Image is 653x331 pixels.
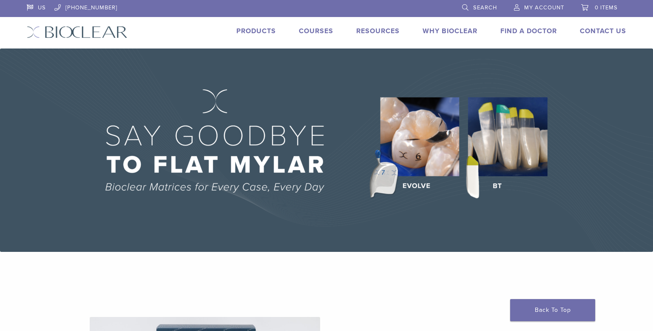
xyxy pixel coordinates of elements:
[500,27,557,35] a: Find A Doctor
[524,4,564,11] span: My Account
[580,27,626,35] a: Contact Us
[595,4,618,11] span: 0 items
[423,27,477,35] a: Why Bioclear
[236,27,276,35] a: Products
[27,26,128,38] img: Bioclear
[356,27,400,35] a: Resources
[473,4,497,11] span: Search
[510,299,595,321] a: Back To Top
[299,27,333,35] a: Courses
